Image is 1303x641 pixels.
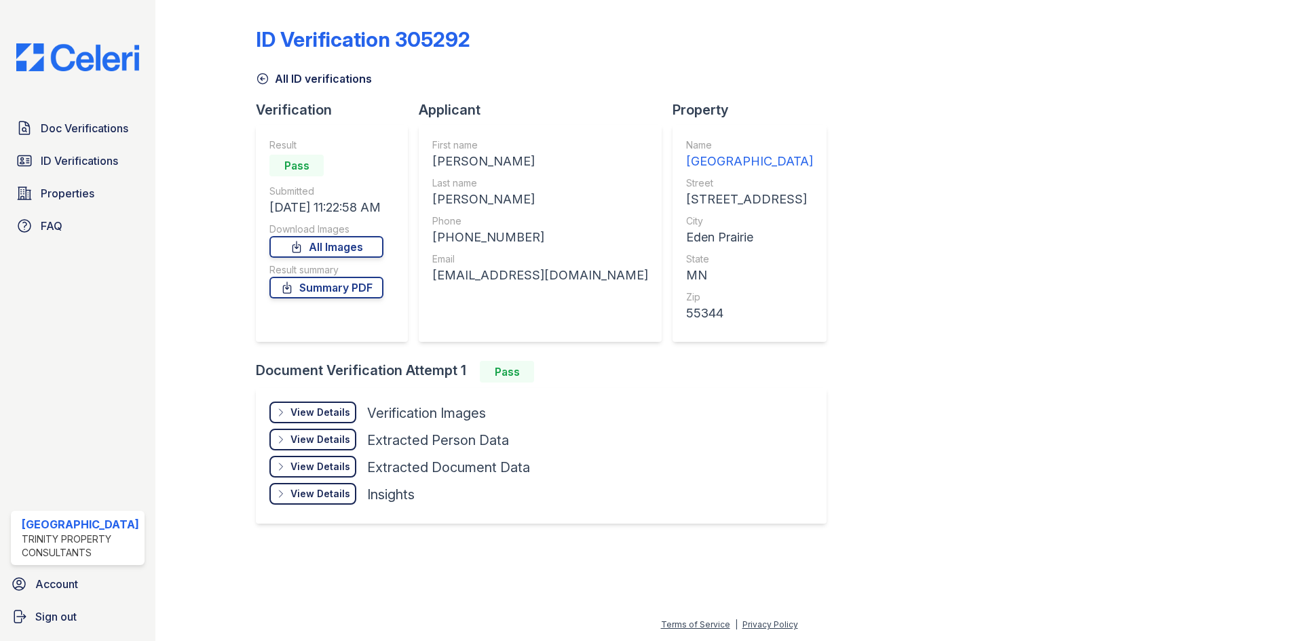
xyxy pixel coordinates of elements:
div: Street [686,176,813,190]
span: Account [35,576,78,592]
div: [GEOGRAPHIC_DATA] [686,152,813,171]
div: Insights [367,485,415,504]
div: Extracted Person Data [367,431,509,450]
div: Pass [480,361,534,383]
div: Result summary [269,263,383,277]
div: Applicant [419,100,673,119]
div: Email [432,252,648,266]
a: Terms of Service [661,619,730,629]
a: Name [GEOGRAPHIC_DATA] [686,138,813,171]
div: [PERSON_NAME] [432,152,648,171]
div: Pass [269,155,324,176]
div: 55344 [686,304,813,323]
div: First name [432,138,648,152]
div: Extracted Document Data [367,458,530,477]
div: ID Verification 305292 [256,27,470,52]
div: Result [269,138,383,152]
div: Phone [432,214,648,228]
div: State [686,252,813,266]
a: Doc Verifications [11,115,145,142]
div: Verification [256,100,419,119]
div: Last name [432,176,648,190]
a: Privacy Policy [742,619,798,629]
div: View Details [290,487,350,501]
div: Eden Prairie [686,228,813,247]
div: [EMAIL_ADDRESS][DOMAIN_NAME] [432,266,648,285]
div: Download Images [269,222,383,236]
a: Sign out [5,603,150,630]
div: View Details [290,460,350,473]
div: Trinity Property Consultants [22,532,139,560]
div: Verification Images [367,404,486,423]
div: [DATE] 11:22:58 AM [269,198,383,217]
div: Name [686,138,813,152]
div: MN [686,266,813,285]
div: Document Verification Attempt 1 [256,361,837,383]
div: Property [673,100,837,119]
a: All ID verifications [256,71,372,87]
div: | [735,619,738,629]
a: FAQ [11,212,145,239]
div: [PHONE_NUMBER] [432,228,648,247]
div: [GEOGRAPHIC_DATA] [22,516,139,532]
iframe: chat widget [1246,587,1289,627]
a: ID Verifications [11,147,145,174]
span: Doc Verifications [41,120,128,136]
div: View Details [290,406,350,419]
a: Properties [11,180,145,207]
div: Submitted [269,184,383,198]
span: FAQ [41,218,62,234]
div: View Details [290,433,350,446]
div: City [686,214,813,228]
img: CE_Logo_Blue-a8612792a0a2168367f1c8372b55b34899dd931a85d93a1a3d3e32e68fde9ad4.png [5,43,150,71]
a: All Images [269,236,383,258]
a: Summary PDF [269,277,383,298]
span: ID Verifications [41,153,118,169]
a: Account [5,570,150,598]
div: [STREET_ADDRESS] [686,190,813,209]
span: Properties [41,185,94,201]
span: Sign out [35,608,77,625]
div: Zip [686,290,813,304]
div: [PERSON_NAME] [432,190,648,209]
